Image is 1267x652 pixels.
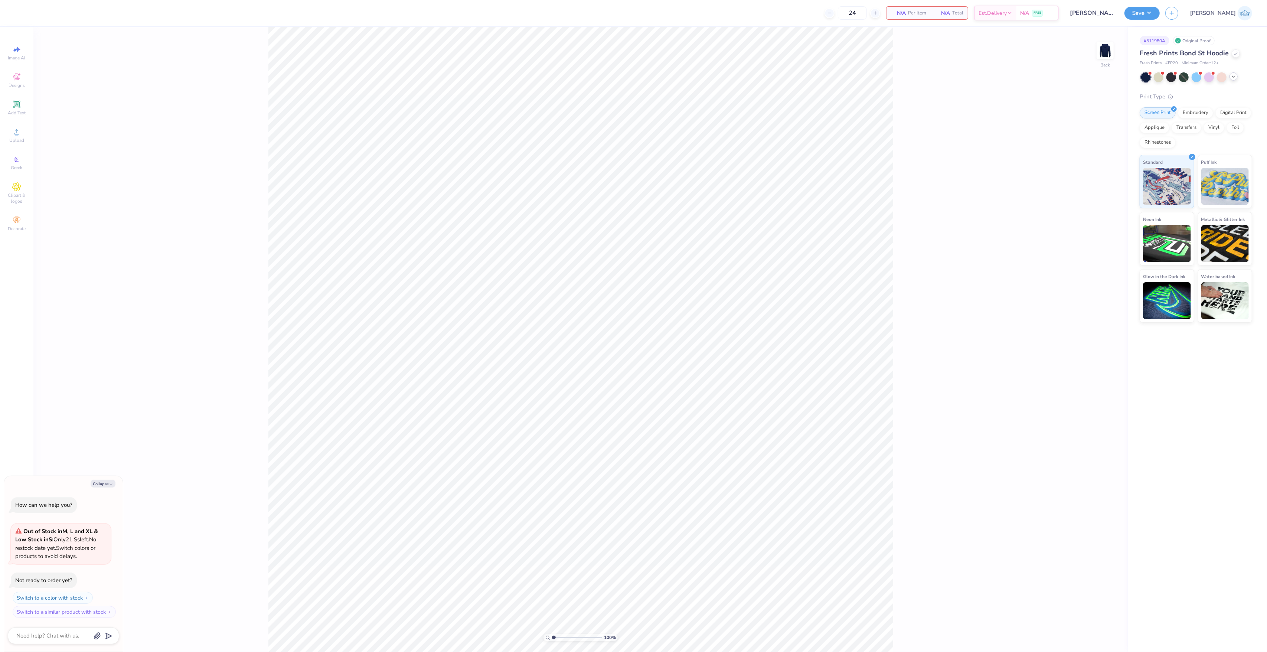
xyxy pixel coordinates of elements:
[1020,9,1029,17] span: N/A
[1143,282,1191,319] img: Glow in the Dark Ink
[1172,122,1201,133] div: Transfers
[1173,36,1215,45] div: Original Proof
[979,9,1007,17] span: Est. Delivery
[1140,107,1176,118] div: Screen Print
[1143,215,1161,223] span: Neon Ink
[15,577,72,584] div: Not ready to order yet?
[23,528,94,535] strong: Out of Stock in M, L and XL
[13,592,93,604] button: Switch to a color with stock
[1201,282,1249,319] img: Water based Ink
[1182,60,1219,66] span: Minimum Order: 12 +
[1201,225,1249,262] img: Metallic & Glitter Ink
[9,82,25,88] span: Designs
[891,9,906,17] span: N/A
[1143,158,1163,166] span: Standard
[1100,62,1110,68] div: Back
[8,226,26,232] span: Decorate
[1033,10,1041,16] span: FREE
[908,9,926,17] span: Per Item
[9,137,24,143] span: Upload
[4,192,30,204] span: Clipart & logos
[8,55,26,61] span: Image AI
[952,9,963,17] span: Total
[1201,158,1217,166] span: Puff Ink
[1140,60,1162,66] span: Fresh Prints
[15,536,96,552] span: No restock date yet.
[8,110,26,116] span: Add Text
[1215,107,1251,118] div: Digital Print
[1140,137,1176,148] div: Rhinestones
[1201,215,1245,223] span: Metallic & Glitter Ink
[1143,273,1185,280] span: Glow in the Dark Ink
[107,610,112,614] img: Switch to a similar product with stock
[15,528,98,560] span: Only 21 Ss left. Switch colors or products to avoid delays.
[1201,168,1249,205] img: Puff Ink
[1064,6,1119,20] input: Untitled Design
[11,165,23,171] span: Greek
[1165,60,1178,66] span: # FP20
[1201,273,1235,280] span: Water based Ink
[84,596,89,600] img: Switch to a color with stock
[1143,168,1191,205] img: Standard
[1140,122,1169,133] div: Applique
[1143,225,1191,262] img: Neon Ink
[91,480,115,488] button: Collapse
[1140,92,1252,101] div: Print Type
[1140,49,1229,58] span: Fresh Prints Bond St Hoodie
[1227,122,1244,133] div: Foil
[1124,7,1160,20] button: Save
[838,6,867,20] input: – –
[13,606,116,618] button: Switch to a similar product with stock
[1238,6,1252,20] img: Josephine Amber Orros
[1190,6,1252,20] a: [PERSON_NAME]
[604,634,616,641] span: 100 %
[15,501,72,509] div: How can we help you?
[1098,43,1113,58] img: Back
[935,9,950,17] span: N/A
[1178,107,1213,118] div: Embroidery
[1204,122,1224,133] div: Vinyl
[1190,9,1236,17] span: [PERSON_NAME]
[1140,36,1169,45] div: # 511980A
